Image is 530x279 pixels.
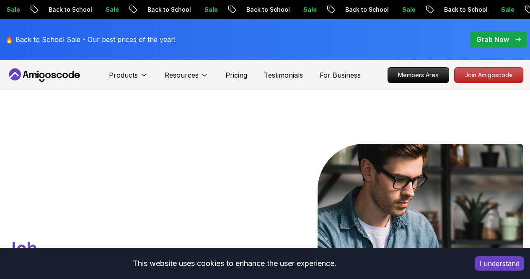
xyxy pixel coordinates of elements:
a: For Business [320,70,361,80]
button: Resources [165,70,209,87]
p: Join Amigoscode [455,68,523,83]
p: Back to School [127,5,184,14]
button: Products [109,70,148,87]
p: Products [109,70,138,80]
p: Back to School [423,5,480,14]
a: Pricing [225,70,247,80]
p: Sale [184,5,210,14]
a: Testimonials [264,70,303,80]
p: Back to School [225,5,282,14]
span: Job [7,237,37,258]
p: Sale [282,5,309,14]
p: Sale [85,5,111,14]
p: Sale [480,5,507,14]
h1: Go From Learning to Hired: Master Java, Spring Boot & Cloud Skills That Get You the [7,144,214,259]
p: 🔥 Back to School Sale - Our best prices of the year! [5,34,176,44]
button: Accept cookies [475,256,524,271]
p: Grab Now [476,34,509,44]
div: This website uses cookies to enhance the user experience. [6,254,463,273]
p: Sale [381,5,408,14]
p: Back to School [28,5,85,14]
a: Join Amigoscode [454,67,523,83]
p: Resources [165,70,199,80]
a: Members Area [388,67,449,83]
p: Back to School [324,5,381,14]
